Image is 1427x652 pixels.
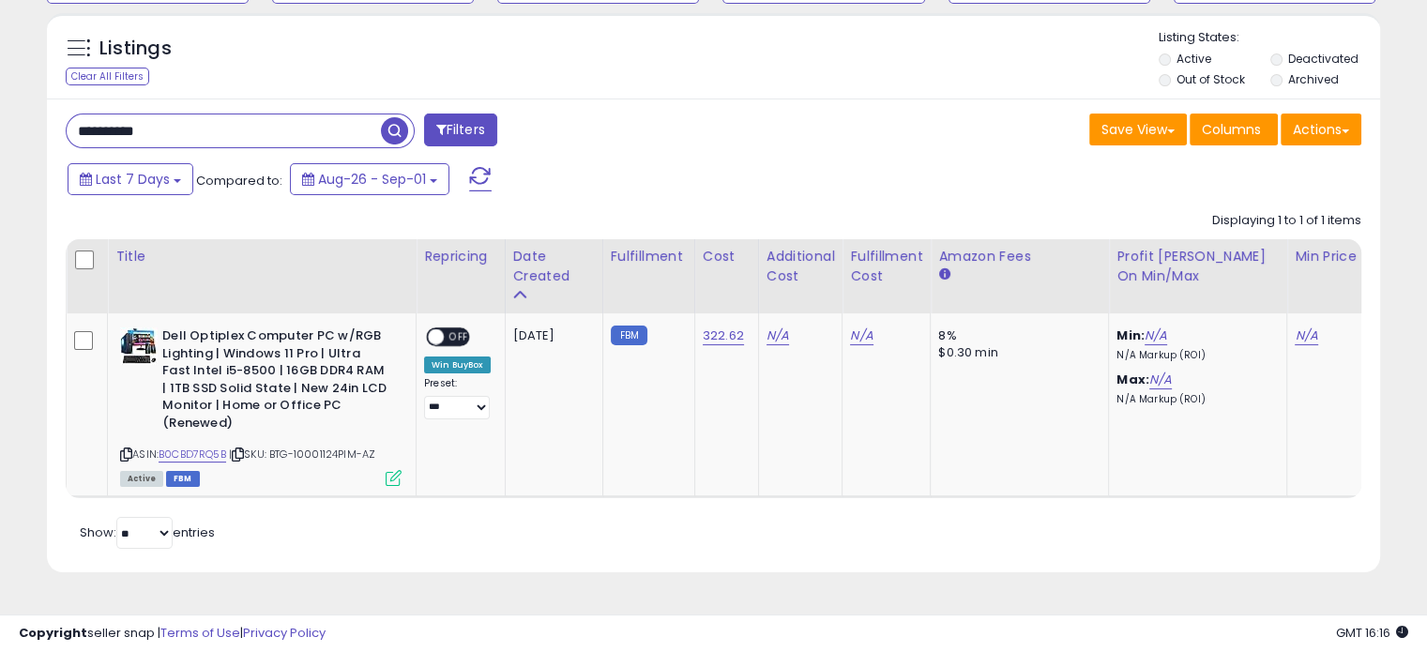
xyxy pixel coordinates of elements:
span: 2025-09-10 16:16 GMT [1336,624,1408,642]
div: seller snap | | [19,625,326,643]
a: B0CBD7RQ5B [159,447,226,462]
h5: Listings [99,36,172,62]
div: [DATE] [513,327,588,344]
b: Max: [1116,371,1149,388]
a: 322.62 [703,326,744,345]
span: All listings currently available for purchase on Amazon [120,471,163,487]
div: Title [115,247,408,266]
button: Actions [1281,114,1361,145]
div: Win BuyBox [424,356,491,373]
span: Show: entries [80,523,215,541]
span: Columns [1202,120,1261,139]
span: FBM [166,471,200,487]
button: Columns [1190,114,1278,145]
div: Amazon Fees [938,247,1101,266]
span: OFF [444,329,474,345]
div: Additional Cost [767,247,835,286]
img: 51L0PX3ZjVL._SL40_.jpg [120,327,158,365]
button: Aug-26 - Sep-01 [290,163,449,195]
label: Archived [1287,71,1338,87]
span: Aug-26 - Sep-01 [318,170,426,189]
p: N/A Markup (ROI) [1116,349,1272,362]
a: N/A [767,326,789,345]
div: Clear All Filters [66,68,149,85]
div: Min Price [1295,247,1391,266]
p: Listing States: [1159,29,1380,47]
div: Preset: [424,377,491,419]
div: Fulfillment Cost [850,247,922,286]
div: ASIN: [120,327,402,484]
button: Save View [1089,114,1187,145]
p: N/A Markup (ROI) [1116,393,1272,406]
div: Fulfillment [611,247,687,266]
div: Cost [703,247,751,266]
span: | SKU: BTG-10001124PIM-AZ [229,447,375,462]
a: N/A [850,326,873,345]
button: Filters [424,114,497,146]
small: FBM [611,326,647,345]
a: N/A [1145,326,1167,345]
a: Terms of Use [160,624,240,642]
span: Compared to: [196,172,282,190]
strong: Copyright [19,624,87,642]
b: Min: [1116,326,1145,344]
b: Dell Optiplex Computer PC w/RGB Lighting | Windows 11 Pro | Ultra Fast Intel i5-8500 | 16GB DDR4 ... [162,327,390,436]
a: N/A [1149,371,1172,389]
th: The percentage added to the cost of goods (COGS) that forms the calculator for Min & Max prices. [1109,239,1287,313]
label: Out of Stock [1177,71,1245,87]
a: N/A [1295,326,1317,345]
label: Active [1177,51,1211,67]
div: Profit [PERSON_NAME] on Min/Max [1116,247,1279,286]
small: Amazon Fees. [938,266,949,283]
label: Deactivated [1287,51,1358,67]
div: Repricing [424,247,497,266]
div: $0.30 min [938,344,1094,361]
a: Privacy Policy [243,624,326,642]
span: Last 7 Days [96,170,170,189]
div: 8% [938,327,1094,344]
div: Displaying 1 to 1 of 1 items [1212,212,1361,230]
div: Date Created [513,247,595,286]
button: Last 7 Days [68,163,193,195]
